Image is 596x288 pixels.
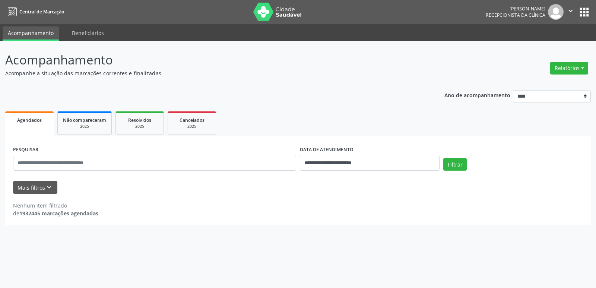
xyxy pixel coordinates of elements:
a: Beneficiários [67,26,109,39]
p: Acompanhamento [5,51,415,69]
span: Agendados [17,117,42,123]
button:  [564,4,578,20]
div: Nenhum item filtrado [13,202,98,209]
div: 2025 [173,124,210,129]
button: Relatórios [550,62,588,75]
i: keyboard_arrow_down [45,183,53,192]
p: Acompanhe a situação das marcações correntes e finalizadas [5,69,415,77]
button: Filtrar [443,158,467,171]
div: 2025 [121,124,158,129]
i:  [567,7,575,15]
strong: 1932445 marcações agendadas [19,210,98,217]
span: Central de Marcação [19,9,64,15]
span: Não compareceram [63,117,106,123]
span: Resolvidos [128,117,151,123]
a: Central de Marcação [5,6,64,18]
span: Recepcionista da clínica [486,12,545,18]
div: 2025 [63,124,106,129]
label: DATA DE ATENDIMENTO [300,144,354,156]
div: [PERSON_NAME] [486,6,545,12]
button: Mais filtroskeyboard_arrow_down [13,181,57,194]
div: de [13,209,98,217]
label: PESQUISAR [13,144,38,156]
p: Ano de acompanhamento [444,90,510,99]
button: apps [578,6,591,19]
img: img [548,4,564,20]
span: Cancelados [180,117,205,123]
a: Acompanhamento [3,26,59,41]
